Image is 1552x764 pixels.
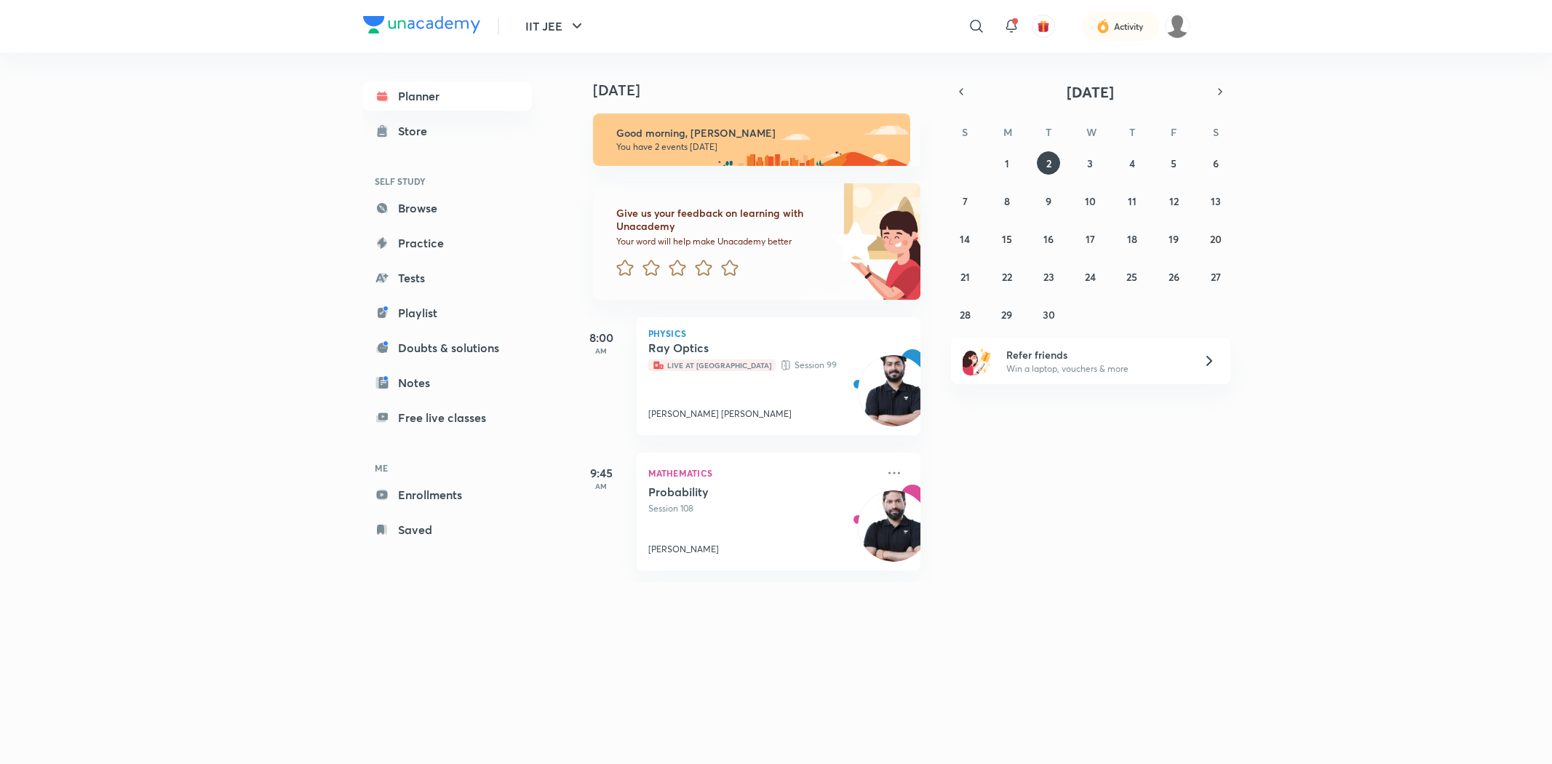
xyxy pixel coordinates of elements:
[616,236,829,247] p: Your word will help make Unacademy better
[1087,156,1093,170] abbr: September 3, 2025
[1213,156,1219,170] abbr: September 6, 2025
[1043,308,1055,322] abbr: September 30, 2025
[1211,270,1221,284] abbr: September 27, 2025
[1204,265,1227,288] button: September 27, 2025
[1171,125,1177,139] abbr: Friday
[363,333,532,362] a: Doubts & solutions
[1169,270,1179,284] abbr: September 26, 2025
[363,228,532,258] a: Practice
[1037,151,1060,175] button: September 2, 2025
[1078,227,1102,250] button: September 17, 2025
[1097,17,1110,35] img: activity
[648,502,877,515] p: Session 108
[962,125,968,139] abbr: Sunday
[971,81,1210,102] button: [DATE]
[1162,151,1185,175] button: September 5, 2025
[648,543,719,556] p: [PERSON_NAME]
[1171,156,1177,170] abbr: September 5, 2025
[573,329,631,346] h5: 8:00
[1127,232,1137,246] abbr: September 18, 2025
[1085,194,1096,208] abbr: September 10, 2025
[1162,265,1185,288] button: September 26, 2025
[1162,227,1185,250] button: September 19, 2025
[363,194,532,223] a: Browse
[1210,232,1222,246] abbr: September 20, 2025
[1211,194,1221,208] abbr: September 13, 2025
[616,207,829,233] h6: Give us your feedback on learning with Unacademy
[616,127,897,140] h6: Good morning, [PERSON_NAME]
[1002,270,1012,284] abbr: September 22, 2025
[995,151,1019,175] button: September 1, 2025
[1037,227,1060,250] button: September 16, 2025
[648,464,877,482] p: Mathematics
[1128,194,1137,208] abbr: September 11, 2025
[593,81,935,99] h4: [DATE]
[1085,270,1096,284] abbr: September 24, 2025
[995,265,1019,288] button: September 22, 2025
[1086,125,1097,139] abbr: Wednesday
[1204,151,1227,175] button: September 6, 2025
[963,194,968,208] abbr: September 7, 2025
[960,270,970,284] abbr: September 21, 2025
[1067,82,1114,102] span: [DATE]
[995,227,1019,250] button: September 15, 2025
[1121,265,1144,288] button: September 25, 2025
[1037,265,1060,288] button: September 23, 2025
[363,116,532,146] a: Store
[1078,265,1102,288] button: September 24, 2025
[363,403,532,432] a: Free live classes
[363,298,532,327] a: Playlist
[1006,347,1185,362] h6: Refer friends
[648,407,792,421] p: [PERSON_NAME] [PERSON_NAME]
[1129,125,1135,139] abbr: Thursday
[1006,362,1185,375] p: Win a laptop, vouchers & more
[573,464,631,482] h5: 9:45
[953,303,976,326] button: September 28, 2025
[963,346,992,375] img: referral
[363,368,532,397] a: Notes
[1046,194,1051,208] abbr: September 9, 2025
[363,455,532,480] h6: ME
[960,232,970,246] abbr: September 14, 2025
[1005,156,1009,170] abbr: September 1, 2025
[1003,125,1012,139] abbr: Monday
[1078,151,1102,175] button: September 3, 2025
[1078,189,1102,212] button: September 10, 2025
[1004,194,1010,208] abbr: September 8, 2025
[573,346,631,355] p: AM
[1046,156,1051,170] abbr: September 2, 2025
[1121,189,1144,212] button: September 11, 2025
[995,189,1019,212] button: September 8, 2025
[573,482,631,490] p: AM
[1037,20,1050,33] img: avatar
[953,189,976,212] button: September 7, 2025
[648,359,776,371] span: Live at [GEOGRAPHIC_DATA]
[1043,232,1054,246] abbr: September 16, 2025
[953,265,976,288] button: September 21, 2025
[1169,232,1179,246] abbr: September 19, 2025
[1121,227,1144,250] button: September 18, 2025
[648,485,829,499] h5: Probability
[616,141,897,153] p: You have 2 events [DATE]
[648,341,829,355] h5: Ray Optics
[363,263,532,293] a: Tests
[1165,14,1190,39] img: Dhanashri Khade
[1121,151,1144,175] button: September 4, 2025
[995,303,1019,326] button: September 29, 2025
[1169,194,1179,208] abbr: September 12, 2025
[1046,125,1051,139] abbr: Tuesday
[363,480,532,509] a: Enrollments
[398,122,436,140] div: Store
[1213,125,1219,139] abbr: Saturday
[648,329,909,338] p: Physics
[1001,308,1012,322] abbr: September 29, 2025
[363,16,480,33] img: Company Logo
[1162,189,1185,212] button: September 12, 2025
[1086,232,1095,246] abbr: September 17, 2025
[1129,156,1135,170] abbr: September 4, 2025
[1037,303,1060,326] button: September 30, 2025
[517,12,594,41] button: IIT JEE
[593,114,910,166] img: morning
[784,183,920,300] img: feedback_image
[1002,232,1012,246] abbr: September 15, 2025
